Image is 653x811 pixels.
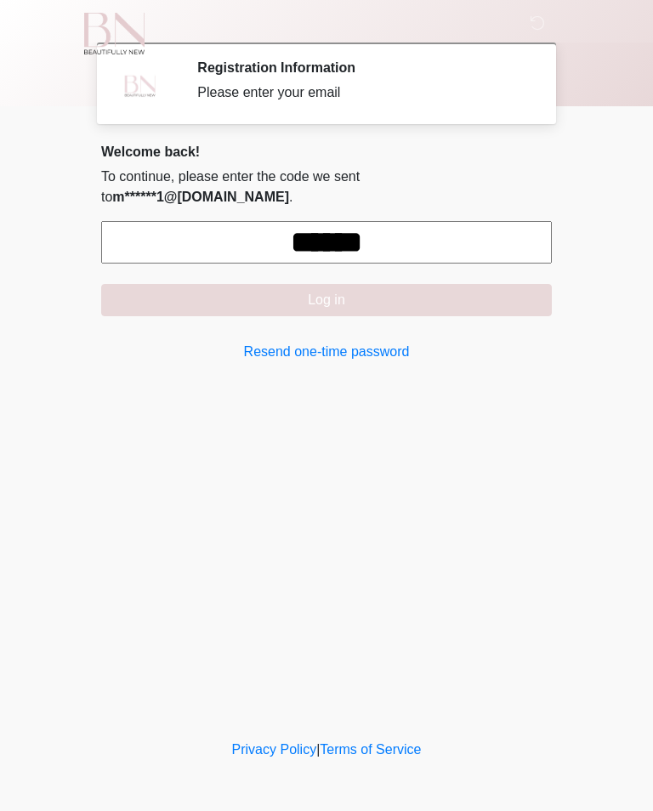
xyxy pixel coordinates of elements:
[316,742,320,757] a: |
[84,13,145,54] img: Beautifully New Logo
[232,742,317,757] a: Privacy Policy
[197,82,526,103] div: Please enter your email
[320,742,421,757] a: Terms of Service
[101,284,552,316] button: Log in
[101,167,552,207] p: To continue, please enter the code we sent to .
[101,144,552,160] h2: Welcome back!
[197,60,526,76] h2: Registration Information
[101,342,552,362] a: Resend one-time password
[114,60,165,111] img: Agent Avatar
